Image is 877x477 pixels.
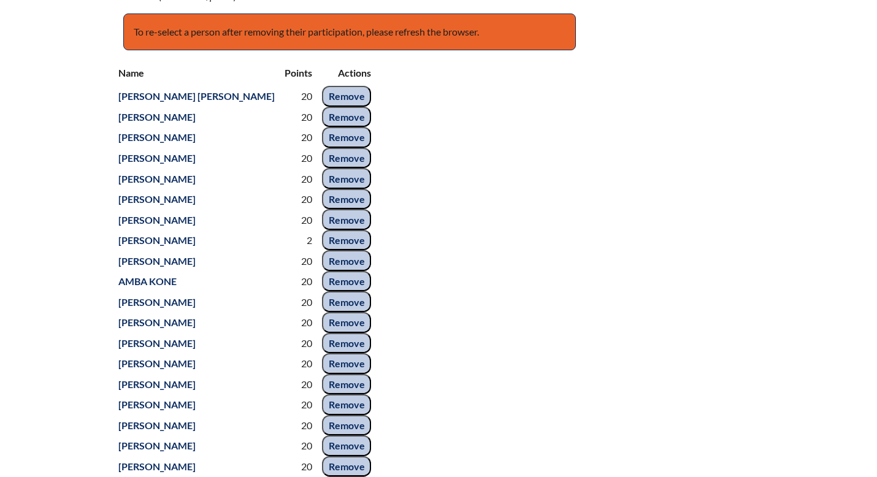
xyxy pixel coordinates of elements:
td: 20 [280,168,317,189]
a: [PERSON_NAME] [113,212,201,228]
td: 20 [280,86,317,107]
p: To re-select a person after removing their participation, please refresh the browser. [123,13,576,50]
input: Remove [322,374,371,395]
td: 20 [280,353,317,374]
a: [PERSON_NAME] [113,170,201,187]
a: [PERSON_NAME] [113,191,201,207]
input: Remove [322,86,371,107]
input: Remove [322,353,371,374]
td: 20 [280,107,317,128]
input: Remove [322,168,371,189]
a: [PERSON_NAME] [PERSON_NAME] [113,88,280,104]
td: 20 [280,333,317,354]
p: Points [285,65,312,81]
input: Remove [322,394,371,415]
a: [PERSON_NAME] [113,294,201,310]
a: [PERSON_NAME] [113,109,201,125]
input: Remove [322,456,371,477]
td: 20 [280,374,317,395]
p: Actions [322,65,371,81]
td: 20 [280,127,317,148]
a: Amba Kone [113,273,182,289]
a: [PERSON_NAME] [113,396,201,413]
td: 20 [280,209,317,230]
td: 20 [280,435,317,456]
input: Remove [322,230,371,251]
input: Remove [322,312,371,333]
td: 20 [280,271,317,292]
a: [PERSON_NAME] [113,458,201,475]
input: Remove [322,250,371,271]
td: 2 [280,230,317,251]
input: Remove [322,209,371,230]
a: [PERSON_NAME] [113,253,201,269]
td: 20 [280,189,317,210]
a: [PERSON_NAME] [113,232,201,248]
p: Name [118,65,275,81]
a: [PERSON_NAME] [113,376,201,392]
input: Remove [322,291,371,312]
input: Remove [322,107,371,128]
td: 20 [280,291,317,312]
a: [PERSON_NAME] [113,314,201,330]
td: 20 [280,415,317,436]
input: Remove [322,271,371,292]
td: 20 [280,148,317,169]
a: [PERSON_NAME] [113,150,201,166]
a: [PERSON_NAME] [113,437,201,454]
a: [PERSON_NAME] [113,417,201,433]
td: 20 [280,312,317,333]
input: Remove [322,333,371,354]
input: Remove [322,415,371,436]
a: [PERSON_NAME] [113,335,201,351]
td: 20 [280,250,317,271]
input: Remove [322,148,371,169]
td: 20 [280,394,317,415]
input: Remove [322,435,371,456]
a: [PERSON_NAME] [113,355,201,372]
input: Remove [322,127,371,148]
input: Remove [322,189,371,210]
td: 20 [280,456,317,477]
a: [PERSON_NAME] [113,129,201,145]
